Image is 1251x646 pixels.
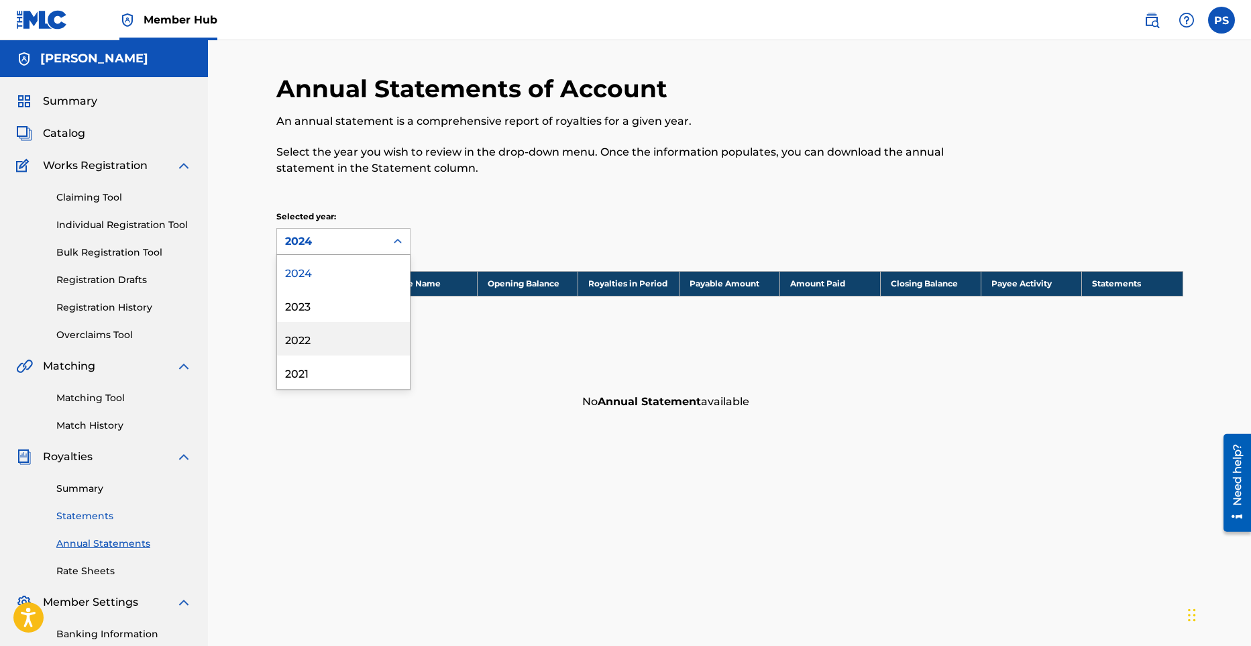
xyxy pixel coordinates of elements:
[16,594,32,610] img: Member Settings
[56,273,192,287] a: Registration Drafts
[176,594,192,610] img: expand
[277,288,410,322] div: 2023
[1082,271,1183,296] th: Statements
[56,246,192,260] a: Bulk Registration Tool
[276,74,674,104] h2: Annual Statements of Account
[43,125,85,142] span: Catalog
[16,51,32,67] img: Accounts
[1179,12,1195,28] img: help
[578,271,679,296] th: Royalties in Period
[277,322,410,356] div: 2022
[56,301,192,315] a: Registration History
[377,271,478,296] th: Payee Name
[40,51,148,66] h5: Pierre Stephan
[56,218,192,232] a: Individual Registration Tool
[16,125,85,142] a: CatalogCatalog
[16,358,33,374] img: Matching
[43,449,93,465] span: Royalties
[176,449,192,465] img: expand
[880,271,981,296] th: Closing Balance
[1184,582,1251,646] div: Chat-Widget
[56,191,192,205] a: Claiming Tool
[1208,7,1235,34] div: User Menu
[276,144,975,176] p: Select the year you wish to review in the drop-down menu. Once the information populates, you can...
[176,358,192,374] img: expand
[56,419,192,433] a: Match History
[1213,429,1251,539] iframe: Resource Center
[16,10,68,30] img: MLC Logo
[56,564,192,578] a: Rate Sheets
[16,158,34,174] img: Works Registration
[43,158,148,174] span: Works Registration
[56,328,192,342] a: Overclaims Tool
[144,12,217,28] span: Member Hub
[43,594,138,610] span: Member Settings
[779,271,880,296] th: Amount Paid
[277,356,410,389] div: 2021
[598,395,701,408] strong: Annual Statement
[119,12,135,28] img: Top Rightsholder
[679,271,779,296] th: Payable Amount
[56,509,192,523] a: Statements
[16,125,32,142] img: Catalog
[43,358,95,374] span: Matching
[16,93,97,109] a: SummarySummary
[1138,7,1165,34] a: Public Search
[176,158,192,174] img: expand
[276,113,975,129] p: An annual statement is a comprehensive report of royalties for a given year.
[1144,12,1160,28] img: search
[1188,595,1196,635] div: Ziehen
[981,271,1082,296] th: Payee Activity
[1184,582,1251,646] iframe: Chat Widget
[478,271,578,296] th: Opening Balance
[16,93,32,109] img: Summary
[285,233,378,250] div: 2024
[43,93,97,109] span: Summary
[56,627,192,641] a: Banking Information
[56,537,192,551] a: Annual Statements
[276,211,411,223] p: Selected year:
[576,387,1183,417] div: No available
[1173,7,1200,34] div: Help
[56,391,192,405] a: Matching Tool
[277,255,410,288] div: 2024
[56,482,192,496] a: Summary
[16,449,32,465] img: Royalties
